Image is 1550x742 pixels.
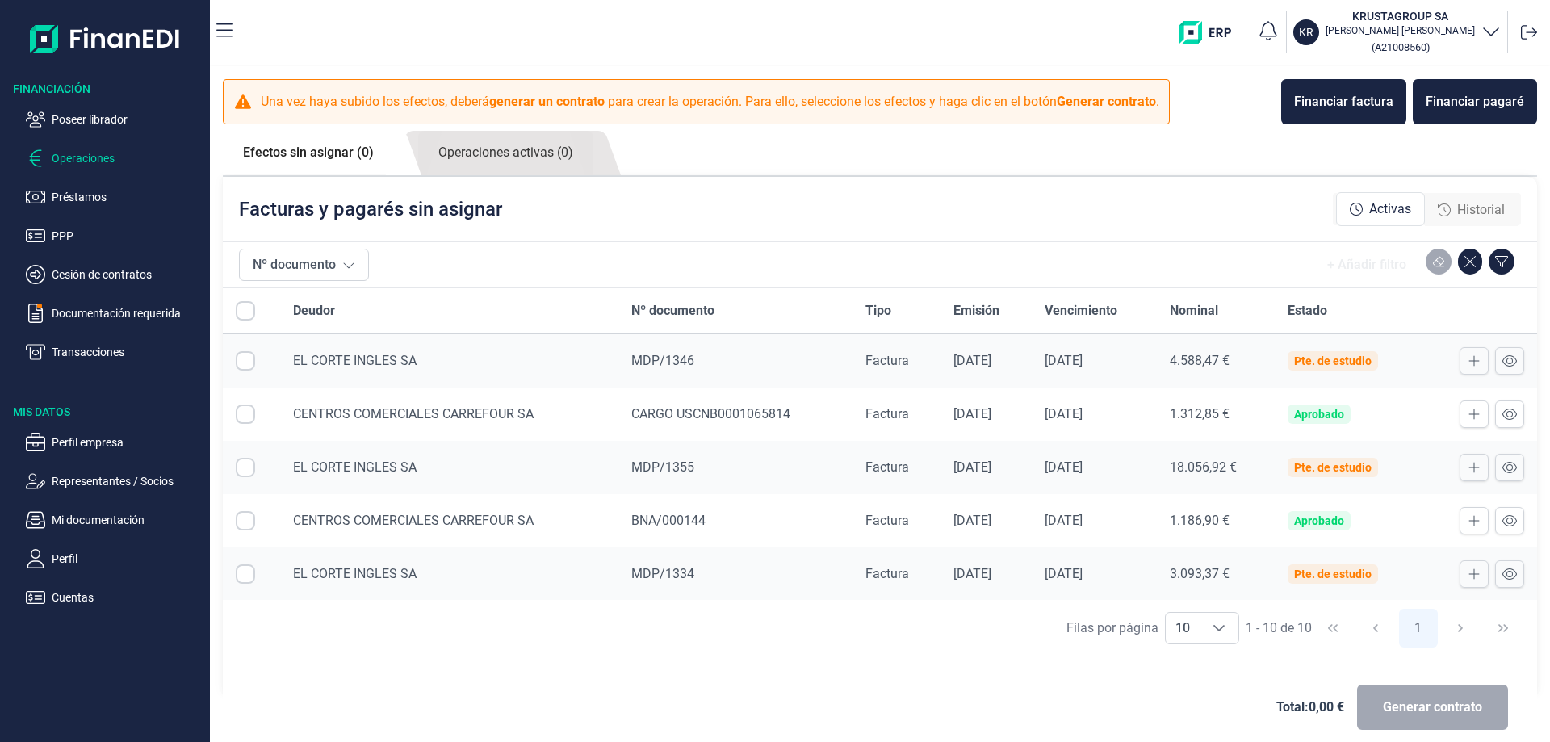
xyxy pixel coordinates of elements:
[631,459,694,475] span: MDP/1355
[1045,301,1117,321] span: Vencimiento
[1276,698,1344,717] span: Total: 0,00 €
[26,187,203,207] button: Préstamos
[953,513,1019,529] div: [DATE]
[293,406,534,421] span: CENTROS COMERCIALES CARREFOUR SA
[865,459,909,475] span: Factura
[52,187,203,207] p: Préstamos
[1294,514,1344,527] div: Aprobado
[26,304,203,323] button: Documentación requerida
[1294,92,1393,111] div: Financiar factura
[1299,24,1313,40] p: KR
[631,406,790,421] span: CARGO USCNB0001065814
[52,304,203,323] p: Documentación requerida
[239,196,502,222] p: Facturas y pagarés sin asignar
[26,265,203,284] button: Cesión de contratos
[1281,79,1406,124] button: Financiar factura
[418,131,593,175] a: Operaciones activas (0)
[1170,406,1262,422] div: 1.312,85 €
[1170,353,1262,369] div: 4.588,47 €
[26,472,203,491] button: Representantes / Socios
[953,459,1019,476] div: [DATE]
[236,511,255,530] div: Row Selected null
[1457,200,1505,220] span: Historial
[1166,613,1200,643] span: 10
[26,549,203,568] button: Perfil
[1294,461,1372,474] div: Pte. de estudio
[26,433,203,452] button: Perfil empresa
[236,564,255,584] div: Row Selected null
[1369,199,1411,219] span: Activas
[865,353,909,368] span: Factura
[1484,609,1523,648] button: Last Page
[489,94,605,109] b: generar un contrato
[631,301,714,321] span: Nº documento
[1326,8,1475,24] h3: KRUSTAGROUP SA
[953,406,1019,422] div: [DATE]
[236,301,255,321] div: All items unselected
[865,301,891,321] span: Tipo
[293,353,417,368] span: EL CORTE INGLES SA
[1294,354,1372,367] div: Pte. de estudio
[52,588,203,607] p: Cuentas
[26,510,203,530] button: Mi documentación
[26,226,203,245] button: PPP
[261,92,1159,111] p: Una vez haya subido los efectos, deberá para crear la operación. Para ello, seleccione los efecto...
[631,513,706,528] span: BNA/000144
[1045,459,1144,476] div: [DATE]
[1045,513,1144,529] div: [DATE]
[1326,24,1475,37] p: [PERSON_NAME] [PERSON_NAME]
[236,405,255,424] div: Row Selected null
[953,566,1019,582] div: [DATE]
[1294,408,1344,421] div: Aprobado
[865,406,909,421] span: Factura
[1045,566,1144,582] div: [DATE]
[236,351,255,371] div: Row Selected null
[1441,609,1480,648] button: Next Page
[1356,609,1395,648] button: Previous Page
[223,131,394,174] a: Efectos sin asignar (0)
[1372,41,1430,53] small: Copiar cif
[52,342,203,362] p: Transacciones
[865,566,909,581] span: Factura
[1170,566,1262,582] div: 3.093,37 €
[293,566,417,581] span: EL CORTE INGLES SA
[52,149,203,168] p: Operaciones
[865,513,909,528] span: Factura
[26,110,203,129] button: Poseer librador
[30,13,181,65] img: Logo de aplicación
[1336,192,1425,226] div: Activas
[1288,301,1327,321] span: Estado
[1045,406,1144,422] div: [DATE]
[1045,353,1144,369] div: [DATE]
[52,226,203,245] p: PPP
[953,301,999,321] span: Emisión
[631,566,694,581] span: MDP/1334
[1170,301,1218,321] span: Nominal
[1057,94,1156,109] b: Generar contrato
[1413,79,1537,124] button: Financiar pagaré
[52,549,203,568] p: Perfil
[52,472,203,491] p: Representantes / Socios
[1170,513,1262,529] div: 1.186,90 €
[1399,609,1438,648] button: Page 1
[1425,194,1518,226] div: Historial
[631,353,694,368] span: MDP/1346
[1246,622,1312,635] span: 1 - 10 de 10
[1170,459,1262,476] div: 18.056,92 €
[52,265,203,284] p: Cesión de contratos
[1426,92,1524,111] div: Financiar pagaré
[1200,613,1238,643] div: Choose
[236,458,255,477] div: Row Selected null
[953,353,1019,369] div: [DATE]
[1066,618,1158,638] div: Filas por página
[26,588,203,607] button: Cuentas
[293,513,534,528] span: CENTROS COMERCIALES CARREFOUR SA
[1313,609,1352,648] button: First Page
[1179,21,1243,44] img: erp
[52,510,203,530] p: Mi documentación
[293,459,417,475] span: EL CORTE INGLES SA
[239,249,369,281] button: Nº documento
[1294,568,1372,581] div: Pte. de estudio
[1293,8,1501,57] button: KRKRUSTAGROUP SA[PERSON_NAME] [PERSON_NAME](A21008560)
[293,301,335,321] span: Deudor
